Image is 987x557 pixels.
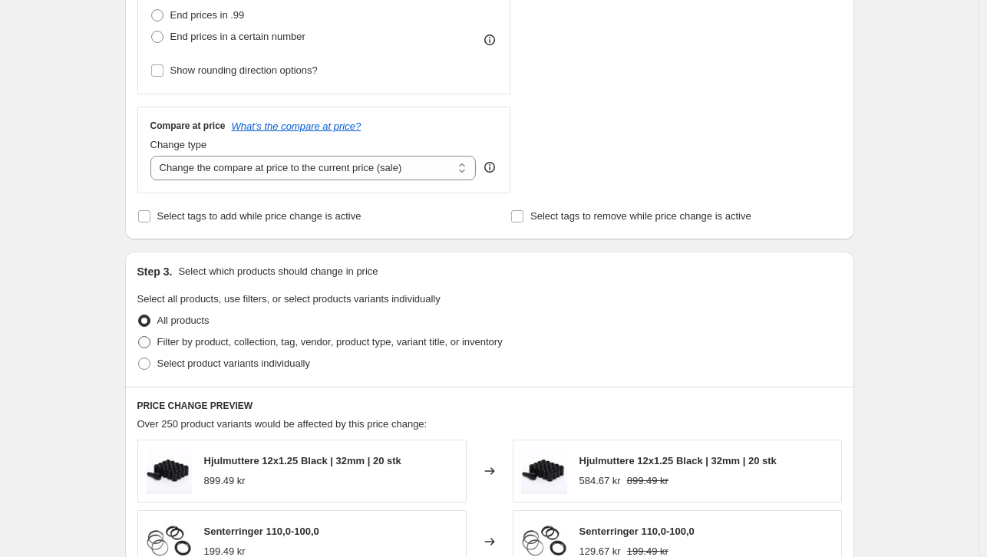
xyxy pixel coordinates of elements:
div: 899.49 kr [204,473,246,489]
span: Senterringer 110,0-100,0 [204,526,319,537]
div: help [482,160,497,175]
h2: Step 3. [137,264,173,279]
span: Select tags to remove while price change is active [530,210,751,222]
span: Senterringer 110,0-100,0 [579,526,695,537]
h6: PRICE CHANGE PREVIEW [137,400,842,412]
span: Select tags to add while price change is active [157,210,361,222]
strike: 899.49 kr [627,473,668,489]
img: 4486_1_25553_80x.jpg [521,448,567,494]
span: Select all products, use filters, or select products variants individually [137,293,441,305]
span: Show rounding direction options? [170,64,318,76]
button: What's the compare at price? [232,120,361,132]
div: 584.67 kr [579,473,621,489]
span: Over 250 product variants would be affected by this price change: [137,418,427,430]
span: Hjulmuttere 12x1.25 Black | 32mm | 20 stk [579,455,777,466]
span: Select product variants individually [157,358,310,369]
span: All products [157,315,210,326]
span: End prices in a certain number [170,31,305,42]
p: Select which products should change in price [178,264,378,279]
span: Change type [150,139,207,150]
h3: Compare at price [150,120,226,132]
span: End prices in .99 [170,9,245,21]
span: Filter by product, collection, tag, vendor, product type, variant title, or inventory [157,336,503,348]
img: 4486_1_25553_80x.jpg [146,448,192,494]
span: Hjulmuttere 12x1.25 Black | 32mm | 20 stk [204,455,401,466]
